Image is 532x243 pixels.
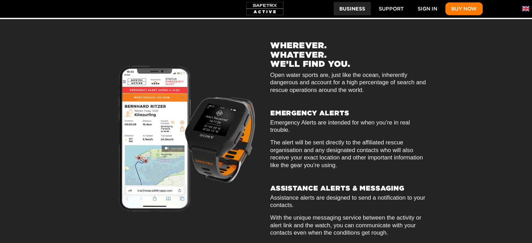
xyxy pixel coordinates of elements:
button: Buy Now [445,2,483,15]
img: en [522,5,529,12]
a: Sign In [412,2,443,15]
p: With the unique messaging service between the activity or alert link and the watch, you can commu... [270,214,428,237]
p: Assistance alerts are designed to send a notification to your contacts. [270,194,428,209]
p: Open water sports are, just like the ocean, inherently dangerous and account for a high percentag... [270,71,428,94]
h2: WHEREVER. WHATEVER. WE’LL FIND YOU. [270,41,428,69]
h3: EMERGENCY ALERTS [270,109,428,117]
a: Support [373,2,410,15]
p: The alert will be sent directly to the affiliated rescue organisation and any designated contacts... [270,139,428,169]
span: Support [379,5,404,13]
span: Buy Now [451,5,477,13]
h3: ASSISTANCE ALERTS & MESSAGING [270,185,428,192]
p: Emergency Alerts are intended for when you’re in real trouble. [270,119,428,134]
span: Sign In [418,5,437,13]
span: Business [339,5,365,13]
button: Business [334,2,371,15]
